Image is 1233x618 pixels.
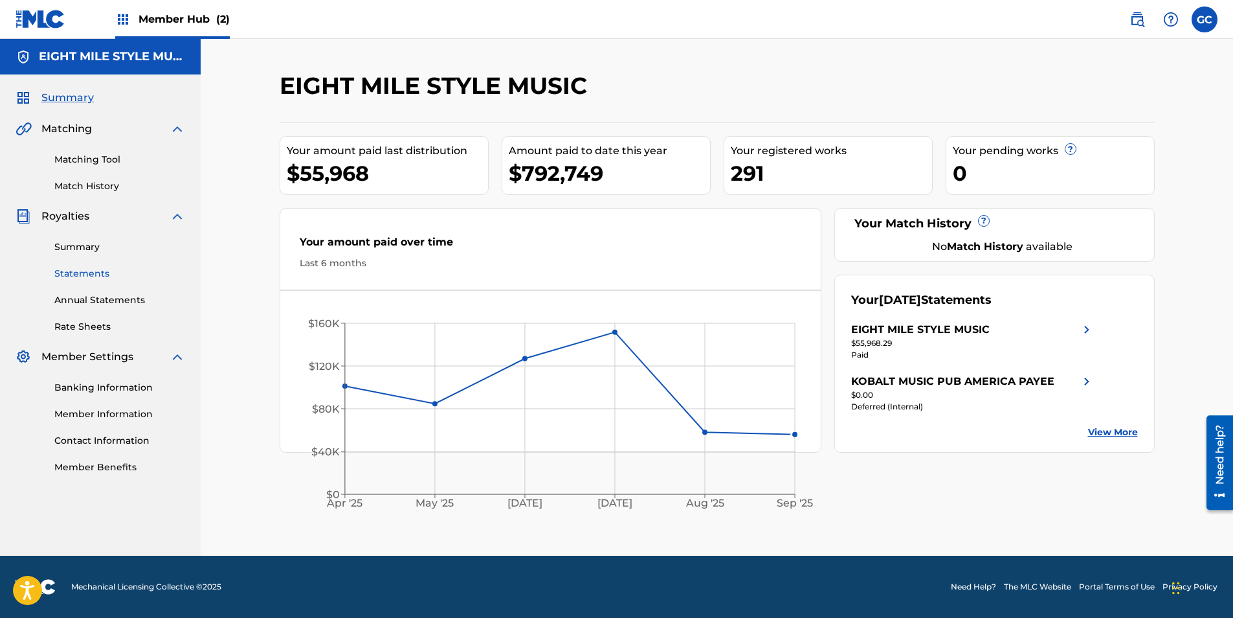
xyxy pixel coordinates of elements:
div: EIGHT MILE STYLE MUSIC [851,322,990,338]
span: ? [979,216,989,226]
div: Your registered works [731,143,932,159]
tspan: Apr '25 [326,498,362,510]
a: Annual Statements [54,293,185,307]
span: Mechanical Licensing Collective © 2025 [71,581,221,593]
div: Your amount paid over time [300,235,802,257]
h5: EIGHT MILE STYLE MUSIC [39,49,185,64]
div: Deferred (Internal) [851,401,1094,413]
span: (2) [216,13,230,25]
img: Summary [16,90,31,106]
tspan: [DATE] [507,498,542,510]
img: MLC Logo [16,10,65,29]
a: Banking Information [54,381,185,395]
a: Statements [54,267,185,280]
tspan: Aug '25 [685,498,724,510]
img: expand [170,349,185,365]
img: Top Rightsholders [115,12,131,27]
a: Match History [54,179,185,193]
tspan: Sep '25 [777,498,813,510]
img: help [1163,12,1179,27]
img: Royalties [16,209,31,224]
iframe: Resource Center [1197,411,1233,515]
img: expand [170,121,185,137]
a: The MLC Website [1004,581,1071,593]
img: Accounts [16,49,31,65]
div: User Menu [1192,6,1217,32]
div: $0.00 [851,389,1094,401]
div: Help [1158,6,1184,32]
img: right chevron icon [1079,374,1094,389]
div: $55,968 [287,159,488,188]
tspan: $80K [312,403,340,415]
a: Privacy Policy [1162,581,1217,593]
a: Member Benefits [54,461,185,474]
span: ? [1065,144,1076,154]
div: Last 6 months [300,257,802,270]
span: Matching [41,121,92,137]
div: $55,968.29 [851,338,1094,349]
a: Rate Sheets [54,320,185,334]
a: KOBALT MUSIC PUB AMERICA PAYEEright chevron icon$0.00Deferred (Internal) [851,374,1094,413]
tspan: $120K [309,360,340,372]
tspan: May '25 [416,498,454,510]
a: Need Help? [951,581,996,593]
div: Your Match History [851,215,1138,233]
img: Matching [16,121,32,137]
a: Matching Tool [54,153,185,166]
img: logo [16,579,56,595]
a: EIGHT MILE STYLE MUSICright chevron icon$55,968.29Paid [851,322,1094,361]
div: Your amount paid last distribution [287,143,488,159]
img: expand [170,209,185,224]
span: Member Hub [139,12,230,27]
span: [DATE] [879,293,921,307]
div: Your pending works [953,143,1154,159]
img: right chevron icon [1079,322,1094,338]
img: Member Settings [16,349,31,365]
div: Drag [1172,569,1180,608]
a: View More [1088,426,1138,439]
img: search [1129,12,1145,27]
div: Paid [851,349,1094,361]
a: Portal Terms of Use [1079,581,1155,593]
a: Contact Information [54,434,185,448]
strong: Match History [947,240,1023,253]
div: KOBALT MUSIC PUB AMERICA PAYEE [851,374,1054,389]
tspan: [DATE] [597,498,632,510]
div: 291 [731,159,932,188]
div: 0 [953,159,1154,188]
h2: EIGHT MILE STYLE MUSIC [280,71,594,100]
div: $792,749 [509,159,710,188]
span: Summary [41,90,94,106]
a: Summary [54,240,185,254]
span: Royalties [41,209,89,224]
div: Amount paid to date this year [509,143,710,159]
span: Member Settings [41,349,133,365]
div: No available [867,239,1138,255]
tspan: $40K [311,446,340,458]
iframe: Chat Widget [1168,556,1233,618]
tspan: $160K [308,317,340,330]
a: Public Search [1124,6,1150,32]
a: SummarySummary [16,90,94,106]
div: Your Statements [851,292,992,309]
tspan: $0 [326,488,340,501]
a: Member Information [54,407,185,421]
